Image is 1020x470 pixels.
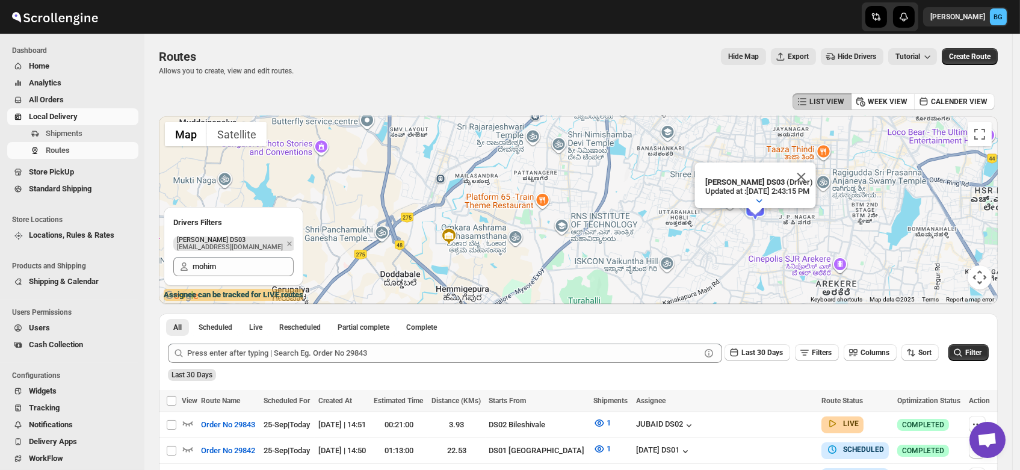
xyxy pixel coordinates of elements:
[12,46,138,55] span: Dashboard
[821,397,863,405] span: Route Status
[809,97,844,107] span: LIST VIEW
[431,445,482,457] div: 22.53
[194,415,262,434] button: Order No 29843
[826,418,859,430] button: LIVE
[994,13,1003,21] text: BG
[902,420,944,430] span: COMPLETED
[46,146,70,155] span: Routes
[162,288,202,304] a: Open this area in Google Maps (opens a new window)
[7,336,138,353] button: Cash Collection
[29,437,77,446] span: Delivery Apps
[12,261,138,271] span: Products and Shipping
[264,397,310,405] span: Scheduled For
[593,397,628,405] span: Shipments
[948,344,989,361] button: Filter
[930,12,985,22] p: [PERSON_NAME]
[7,400,138,416] button: Tracking
[29,323,50,332] span: Users
[586,413,618,433] button: 1
[10,2,100,32] img: ScrollEngine
[868,97,907,107] span: WEEK VIEW
[7,433,138,450] button: Delivery Apps
[29,167,74,176] span: Store PickUp
[318,397,352,405] span: Created At
[374,397,423,405] span: Estimated Time
[318,419,367,431] div: [DATE] | 14:51
[969,422,1006,458] div: Open chat
[607,444,611,453] span: 1
[201,445,255,457] span: Order No 29842
[201,419,255,431] span: Order No 29843
[29,277,99,286] span: Shipping & Calendar
[29,454,63,463] span: WorkFlow
[159,66,294,76] p: Allows you to create, view and edit routes.
[7,227,138,244] button: Locations, Rules & Rates
[705,187,813,196] p: Updated at : [DATE] 2:43:15 PM
[489,397,527,405] span: Starts From
[844,344,897,361] button: Columns
[177,244,283,251] p: [EMAIL_ADDRESS][DOMAIN_NAME]
[7,273,138,290] button: Shipping & Calendar
[7,125,138,142] button: Shipments
[741,348,783,357] span: Last 30 Days
[636,419,695,431] button: JUBAID DS02
[968,122,992,146] button: Toggle fullscreen view
[7,91,138,108] button: All Orders
[159,49,196,64] span: Routes
[193,257,294,276] input: Search Assignee
[787,162,816,191] button: Close
[284,238,295,249] button: Remove
[812,348,832,357] span: Filters
[12,215,138,224] span: Store Locations
[46,129,82,138] span: Shipments
[607,418,611,427] span: 1
[728,52,759,61] span: Hide Map
[965,348,981,357] span: Filter
[172,371,212,379] span: Last 30 Days
[374,419,424,431] div: 00:21:00
[7,58,138,75] button: Home
[946,296,994,303] a: Report a map error
[990,8,1007,25] span: Brajesh Giri
[29,420,73,429] span: Notifications
[922,296,939,303] a: Terms (opens in new tab)
[949,52,991,61] span: Create Route
[586,439,618,459] button: 1
[843,419,859,428] b: LIVE
[843,445,884,454] b: SCHEDULED
[7,320,138,336] button: Users
[902,446,944,456] span: COMPLETED
[29,403,60,412] span: Tracking
[821,48,883,65] button: Hide Drivers
[264,420,310,429] span: 25-Sep | Today
[182,397,197,405] span: View
[795,344,839,361] button: Filters
[29,184,91,193] span: Standard Shipping
[895,52,920,61] span: Tutorial
[29,95,64,104] span: All Orders
[12,371,138,380] span: Configurations
[29,112,78,121] span: Local Delivery
[636,397,666,405] span: Assignee
[721,48,766,65] button: Map action label
[897,397,960,405] span: Optimization Status
[861,348,889,357] span: Columns
[194,441,262,460] button: Order No 29842
[165,122,207,146] button: Show street map
[793,93,852,110] button: LIST VIEW
[636,445,691,457] button: [DATE] DS01
[870,296,915,303] span: Map data ©2025
[918,348,932,357] span: Sort
[12,308,138,317] span: Users Permissions
[29,340,83,349] span: Cash Collection
[162,288,202,304] img: Google
[29,230,114,240] span: Locations, Rules & Rates
[931,97,988,107] span: CALENDER VIEW
[788,52,809,61] span: Export
[7,75,138,91] button: Analytics
[826,444,884,456] button: SCHEDULED
[166,319,189,336] button: All routes
[7,450,138,467] button: WorkFlow
[29,386,57,395] span: Widgets
[838,52,876,61] span: Hide Drivers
